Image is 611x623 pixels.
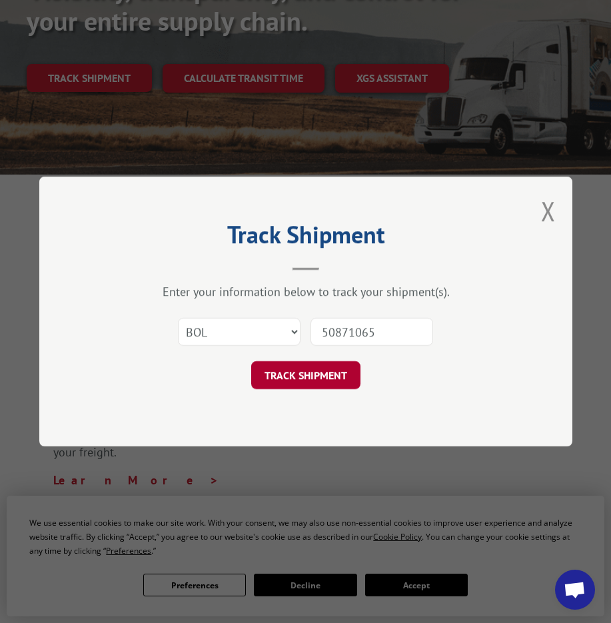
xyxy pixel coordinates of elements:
[106,225,506,251] h2: Track Shipment
[251,361,360,389] button: TRACK SHIPMENT
[541,193,556,229] button: Close modal
[106,284,506,299] div: Enter your information below to track your shipment(s).
[555,570,595,610] div: Open chat
[310,318,433,346] input: Number(s)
